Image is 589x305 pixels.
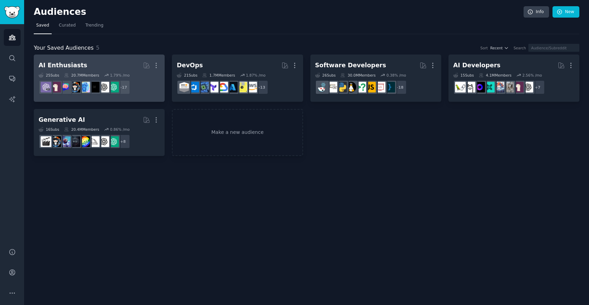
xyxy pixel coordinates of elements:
img: AI_Agents [494,82,504,92]
img: ChatGPTPromptGenius [60,82,71,92]
a: New [552,6,579,18]
a: AI Enthusiasts25Subs20.7MMembers1.79% /mo+17ChatGPTOpenAIArtificialInteligenceartificialaiArtChat... [34,55,165,102]
img: GPT3 [79,136,90,147]
div: 0.86 % /mo [110,127,130,132]
div: 20.7M Members [64,73,99,78]
img: LocalLLaMA [50,82,61,92]
img: cscareerquestions [355,82,366,92]
div: 0.38 % /mo [386,73,406,78]
img: GummySearch logo [4,6,20,18]
div: Search [514,46,526,50]
div: 20.4M Members [64,127,99,132]
div: 21 Sub s [177,73,197,78]
img: learnpython [327,82,337,92]
div: + 17 [116,80,130,95]
div: AI Developers [453,61,500,70]
img: computing [198,82,209,92]
span: Your Saved Audiences [34,44,94,52]
img: aivideo [41,136,51,147]
div: 1.87 % /mo [246,73,266,78]
div: 1.7M Members [202,73,235,78]
div: 16 Sub s [39,127,59,132]
img: linux [346,82,356,92]
img: ChatGPTPro [41,82,51,92]
div: DevOps [177,61,203,70]
div: + 18 [392,80,407,95]
img: AZURE [227,82,238,92]
img: LLMDevs [484,82,495,92]
img: ChatGPT [108,136,119,147]
img: webdev [375,82,385,92]
div: 2.56 % /mo [523,73,542,78]
span: 5 [96,45,100,51]
h2: Audiences [34,7,524,18]
img: AWS_Certified_Experts [179,82,189,92]
img: StableDiffusion [60,136,71,147]
div: AI Enthusiasts [39,61,87,70]
a: Curated [56,20,78,34]
img: aiArt [70,82,80,92]
a: Software Developers26Subs30.0MMembers0.38% /mo+18programmingwebdevjavascriptcscareerquestionslinu... [310,55,441,102]
img: azuredevops [188,82,199,92]
img: googlecloud [217,82,228,92]
img: programming [384,82,395,92]
div: 26 Sub s [315,73,336,78]
img: weirddalle [70,136,80,147]
img: OpenAI [99,82,109,92]
div: + 13 [254,80,268,95]
img: aws [246,82,257,92]
a: AI Developers15Subs4.1MMembers2.56% /mo+7OpenAILocalLLaMAChatGPTCodingAI_AgentsLLMDevsLocalLLMoll... [448,55,579,102]
div: 4.1M Members [479,73,511,78]
img: OpenAI [99,136,109,147]
img: aiArt [50,136,61,147]
a: Saved [34,20,52,34]
img: LocalLLaMA [513,82,524,92]
a: Generative AI16Subs20.4MMembers0.86% /mo+8ChatGPTOpenAImidjourneyGPT3weirddalleStableDiffusionaiA... [34,109,165,156]
div: 30.0M Members [340,73,375,78]
a: Info [524,6,549,18]
img: javascript [365,82,376,92]
img: ChatGPTCoding [503,82,514,92]
span: Recent [490,46,503,50]
img: artificial [79,82,90,92]
div: Sort [480,46,488,50]
img: LocalLLM [474,82,485,92]
img: Python [336,82,347,92]
img: Terraform [208,82,218,92]
div: Generative AI [39,116,85,124]
div: 25 Sub s [39,73,59,78]
span: Curated [59,22,76,29]
a: Trending [83,20,106,34]
img: ArtificialInteligence [89,82,100,92]
a: DevOps21Subs1.7MMembers1.87% /mo+13awsExperiencedDevsAZUREgooglecloudTerraformcomputingazuredevop... [172,55,303,102]
img: ExperiencedDevs [237,82,247,92]
img: ollama [465,82,475,92]
img: LangChain [455,82,466,92]
div: + 7 [530,80,545,95]
img: ChatGPT [108,82,119,92]
img: OpenAI [523,82,533,92]
span: Saved [36,22,49,29]
div: 15 Sub s [453,73,474,78]
div: Software Developers [315,61,386,70]
span: Trending [85,22,103,29]
button: Recent [490,46,509,50]
img: reactjs [317,82,328,92]
a: Make a new audience [172,109,303,156]
div: + 8 [116,134,130,149]
input: Audience/Subreddit [528,44,579,52]
img: midjourney [89,136,100,147]
div: 1.79 % /mo [110,73,130,78]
